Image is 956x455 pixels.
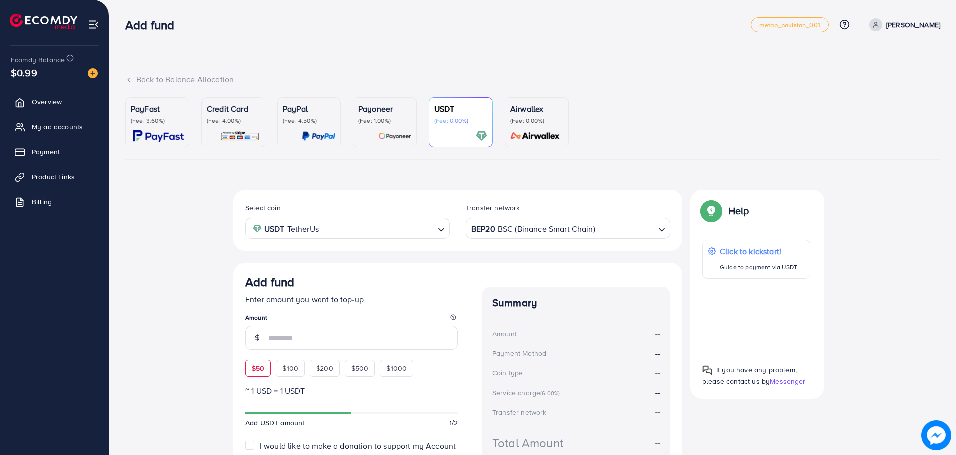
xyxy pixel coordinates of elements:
[7,92,101,112] a: Overview
[245,203,281,213] label: Select coin
[492,329,517,339] div: Amount
[540,389,560,397] small: (6.00%)
[32,147,60,157] span: Payment
[11,55,65,65] span: Ecomdy Balance
[245,385,458,397] p: ~ 1 USD = 1 USDT
[655,387,660,398] strong: --
[702,365,712,375] img: Popup guide
[283,103,335,115] p: PayPal
[32,197,52,207] span: Billing
[207,103,260,115] p: Credit Card
[252,363,264,373] span: $50
[88,68,98,78] img: image
[466,203,520,213] label: Transfer network
[655,437,660,449] strong: --
[655,328,660,340] strong: --
[510,117,563,125] p: (Fee: 0.00%)
[207,117,260,125] p: (Fee: 4.00%)
[253,224,262,233] img: coin
[921,420,951,450] img: image
[245,293,458,305] p: Enter amount you want to top-up
[655,367,660,379] strong: --
[321,221,434,236] input: Search for option
[434,103,487,115] p: USDT
[351,363,369,373] span: $500
[7,192,101,212] a: Billing
[220,130,260,142] img: card
[32,122,83,132] span: My ad accounts
[131,103,184,115] p: PayFast
[358,117,411,125] p: (Fee: 1.00%)
[245,418,304,428] span: Add USDT amount
[7,167,101,187] a: Product Links
[378,130,411,142] img: card
[282,363,298,373] span: $100
[32,97,62,107] span: Overview
[7,117,101,137] a: My ad accounts
[492,434,563,452] div: Total Amount
[507,130,563,142] img: card
[466,218,670,238] div: Search for option
[7,142,101,162] a: Payment
[498,222,595,236] span: BSC (Binance Smart Chain)
[596,221,654,236] input: Search for option
[133,130,184,142] img: card
[245,218,450,238] div: Search for option
[264,222,285,236] strong: USDT
[759,22,820,28] span: metap_pakistan_001
[702,365,797,386] span: If you have any problem, please contact us by
[245,275,294,289] h3: Add fund
[492,368,523,378] div: Coin type
[386,363,407,373] span: $1000
[358,103,411,115] p: Payoneer
[88,19,99,30] img: menu
[492,297,660,309] h4: Summary
[131,117,184,125] p: (Fee: 3.60%)
[728,205,749,217] p: Help
[886,19,940,31] p: [PERSON_NAME]
[510,103,563,115] p: Airwallex
[245,313,458,326] legend: Amount
[449,418,458,428] span: 1/2
[302,130,335,142] img: card
[492,348,546,358] div: Payment Method
[702,202,720,220] img: Popup guide
[720,245,797,257] p: Click to kickstart!
[10,14,77,29] img: logo
[476,130,487,142] img: card
[434,117,487,125] p: (Fee: 0.00%)
[125,74,940,85] div: Back to Balance Allocation
[32,172,75,182] span: Product Links
[751,17,829,32] a: metap_pakistan_001
[125,18,182,32] h3: Add fund
[492,388,563,398] div: Service charge
[655,406,660,417] strong: --
[720,261,797,273] p: Guide to payment via USDT
[770,376,805,386] span: Messenger
[655,348,660,359] strong: --
[11,65,37,80] span: $0.99
[283,117,335,125] p: (Fee: 4.50%)
[492,407,547,417] div: Transfer network
[316,363,333,373] span: $200
[865,18,940,31] a: [PERSON_NAME]
[287,222,319,236] span: TetherUs
[471,222,495,236] strong: BEP20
